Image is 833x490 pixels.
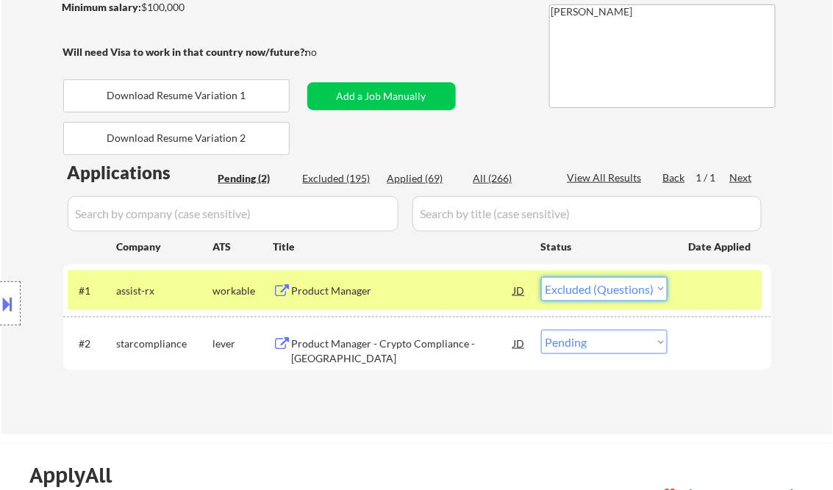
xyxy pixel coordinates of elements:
div: 1 / 1 [696,170,730,185]
button: Add a Job Manually [307,82,456,110]
button: Download Resume Variation 1 [63,79,290,112]
div: Next [730,170,754,185]
div: View All Results [568,170,646,185]
div: Date Applied [689,239,754,254]
div: Excluded (195) [303,171,376,186]
div: Title [274,239,527,254]
strong: Minimum salary: [62,1,142,13]
div: JD [512,330,527,356]
input: Search by title (case sensitive) [412,196,762,231]
div: Product Manager - Crypto Compliance - [GEOGRAPHIC_DATA] [292,336,514,365]
div: Applied (69) [387,171,461,186]
div: All (266) [473,171,547,186]
div: Status [541,233,668,259]
div: Product Manager [292,284,514,298]
div: JD [512,277,527,303]
div: no [306,45,348,60]
div: Back [663,170,687,185]
strong: Will need Visa to work in that country now/future?: [63,46,308,58]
